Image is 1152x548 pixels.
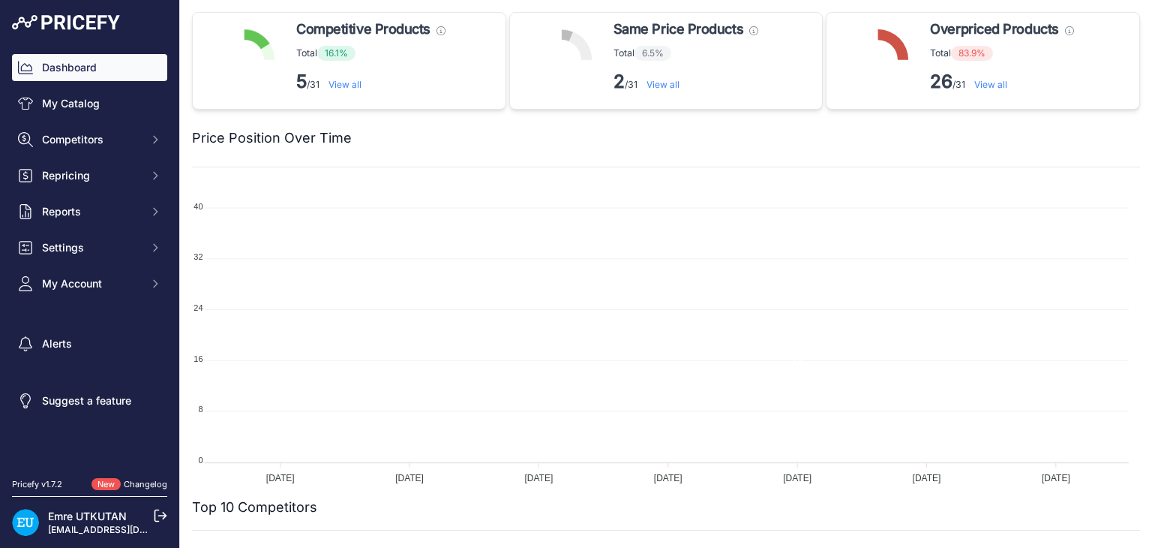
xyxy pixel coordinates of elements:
[48,510,127,522] a: Emre UTKUTAN
[42,168,140,183] span: Repricing
[913,473,941,483] tspan: [DATE]
[198,405,202,414] tspan: 8
[193,252,202,261] tspan: 32
[12,330,167,357] a: Alerts
[951,46,993,61] span: 83.9%
[613,19,743,40] span: Same Price Products
[296,70,445,94] p: /31
[48,524,205,535] a: [EMAIL_ADDRESS][DOMAIN_NAME]
[192,497,317,518] h2: Top 10 Competitors
[974,79,1007,90] a: View all
[296,19,430,40] span: Competitive Products
[930,46,1073,61] p: Total
[42,132,140,147] span: Competitors
[198,456,202,465] tspan: 0
[12,15,120,30] img: Pricefy Logo
[266,473,295,483] tspan: [DATE]
[192,128,352,149] h2: Price Position Over Time
[193,303,202,312] tspan: 24
[193,354,202,363] tspan: 16
[91,478,121,491] span: New
[12,198,167,225] button: Reports
[930,19,1058,40] span: Overpriced Products
[12,54,167,81] a: Dashboard
[395,473,424,483] tspan: [DATE]
[930,71,952,92] strong: 26
[12,270,167,297] button: My Account
[328,79,361,90] a: View all
[613,71,625,92] strong: 2
[42,204,140,219] span: Reports
[1042,473,1070,483] tspan: [DATE]
[12,162,167,189] button: Repricing
[317,46,355,61] span: 16.1%
[654,473,682,483] tspan: [DATE]
[12,90,167,117] a: My Catalog
[12,478,62,491] div: Pricefy v1.7.2
[296,71,307,92] strong: 5
[12,126,167,153] button: Competitors
[525,473,553,483] tspan: [DATE]
[12,387,167,414] a: Suggest a feature
[42,240,140,255] span: Settings
[124,479,167,489] a: Changelog
[783,473,811,483] tspan: [DATE]
[613,70,758,94] p: /31
[613,46,758,61] p: Total
[634,46,671,61] span: 6.5%
[296,46,445,61] p: Total
[646,79,679,90] a: View all
[930,70,1073,94] p: /31
[12,234,167,261] button: Settings
[12,54,167,460] nav: Sidebar
[193,202,202,211] tspan: 40
[42,276,140,291] span: My Account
